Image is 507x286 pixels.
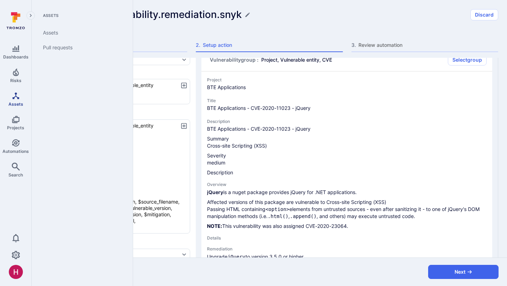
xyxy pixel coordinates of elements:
[37,25,124,40] a: Assets
[207,84,487,91] span: alert project
[207,152,487,166] p: Severity medium
[3,54,29,60] span: Dashboards
[10,78,21,83] span: Risks
[207,125,487,132] p: BTE Applications - CVE-2020-11023 - jQuery
[181,57,187,62] button: Expand dropdown
[8,172,23,178] span: Search
[207,199,487,220] p: Affected versions of this package are vulnerable to Cross-site Scripting (XSS) Passing HTML conta...
[9,265,23,279] div: Harshil Parikh
[196,42,201,49] span: 2 .
[290,213,317,219] code: .append()
[207,182,487,187] h2: Overview
[351,42,357,49] span: 3 .
[470,9,498,20] button: Discard
[207,189,487,196] p: is a nuget package provides jQuery for .NET applications.
[265,206,289,212] code: <option>
[257,56,258,63] span: :
[245,12,250,18] button: Edit title
[9,265,23,279] img: ACg8ocKzQzwPSwOZT_k9C736TfcBpCStqIZdMR9gXOhJgTaH9y_tsw=s96-c
[37,40,124,55] a: Pull requests
[207,169,487,176] p: Description
[207,246,487,251] h2: Remediation
[207,119,487,124] span: Description
[207,105,487,112] span: alert title
[181,251,187,257] button: Expand dropdown
[207,135,487,149] p: Summary Cross-site Scripting (XSS)
[207,98,487,103] span: Title
[207,189,223,195] a: jQuery
[207,253,487,260] p: Upgrade to version 3.5.0 or higher.
[227,254,245,260] code: jQuery
[207,223,222,229] strong: NOTE:
[26,11,35,20] button: Expand navigation menu
[448,54,487,66] button: Selectgroup
[428,265,499,279] button: Next
[358,42,498,49] span: Review automation
[203,42,343,49] span: Setup action
[8,101,23,107] span: Assets
[207,235,487,241] h2: Details
[40,9,242,20] h1: applications.vulnerability.remediation.snyk
[210,56,256,63] span: Vulnerability group
[207,77,487,82] span: Project
[7,125,24,130] span: Projects
[37,13,124,18] span: Assets
[268,213,288,219] code: .html()
[207,223,487,230] p: This vulnerability was also assigned CVE-2020-23064.
[261,56,332,63] span: Project, Vulnerable entity, CVE
[28,13,33,19] i: Expand navigation menu
[2,149,29,154] span: Automations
